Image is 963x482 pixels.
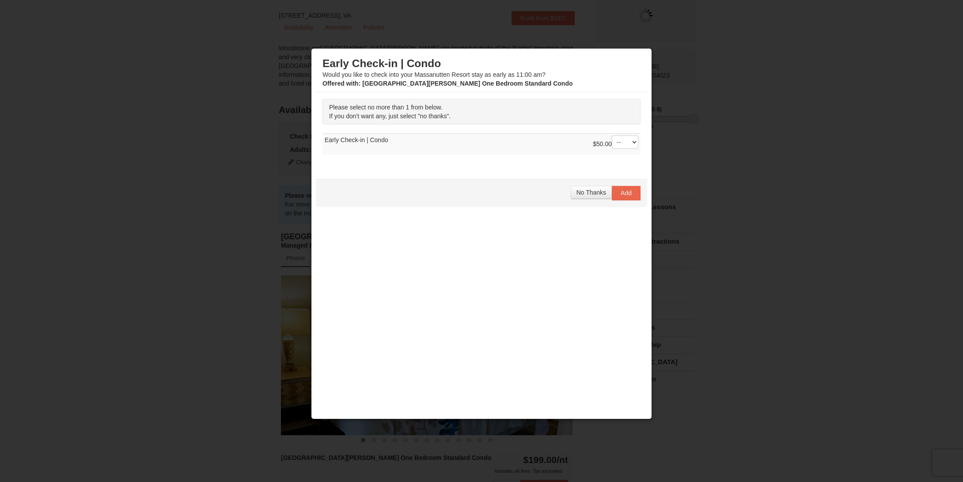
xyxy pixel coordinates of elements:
[322,57,641,70] h3: Early Check-in | Condo
[593,136,638,153] div: $50.00
[322,134,641,155] td: Early Check-in | Condo
[329,104,443,111] span: Please select no more than 1 from below.
[576,189,606,196] span: No Thanks
[621,189,632,196] span: Add
[322,80,573,87] strong: : [GEOGRAPHIC_DATA][PERSON_NAME] One Bedroom Standard Condo
[612,186,641,200] button: Add
[322,80,359,87] span: Offered with
[329,113,451,120] span: If you don't want any, just select "no thanks".
[322,57,641,88] div: Would you like to check into your Massanutten Resort stay as early as 11:00 am?
[571,186,612,199] button: No Thanks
